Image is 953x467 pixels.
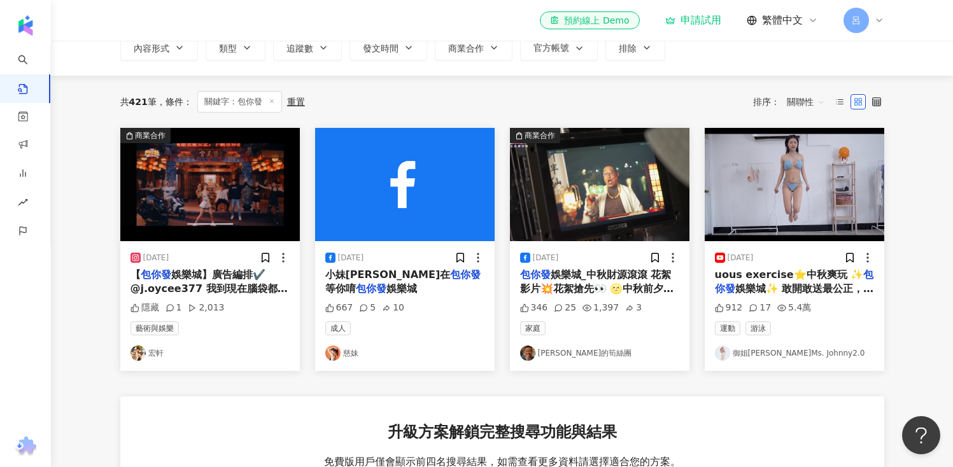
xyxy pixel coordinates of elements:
img: KOL Avatar [131,345,146,361]
mark: 包你發 [141,268,171,281]
span: 成人 [325,321,351,335]
button: 官方帳號 [520,35,598,60]
img: post-image [510,128,689,241]
span: 娛樂城✨ 敢開敢送最公正，好玩大獎 [715,282,874,309]
span: 類型 [219,43,237,53]
a: search [18,46,43,95]
span: 關鍵字：包你發 [197,91,282,113]
button: 追蹤數 [273,35,342,60]
span: 排除 [619,43,637,53]
span: 【 [131,268,141,281]
div: 25 [554,302,576,314]
img: post-image [120,128,300,241]
iframe: Help Scout Beacon - Open [902,416,940,454]
span: 官方帳號 [533,43,569,53]
span: 商業合作 [448,43,484,53]
div: 5.4萬 [777,302,811,314]
span: 421 [129,97,148,107]
div: 重置 [287,97,305,107]
button: 商業合作 [510,128,689,241]
span: 追蹤數 [286,43,313,53]
span: 發文時間 [363,43,399,53]
div: 912 [715,302,743,314]
div: [DATE] [728,253,754,263]
img: KOL Avatar [520,345,535,361]
div: 隱藏 [131,302,159,314]
img: logo icon [15,15,36,36]
span: 繁體中文 [762,13,803,27]
span: 條件 ： [157,97,192,107]
span: 游泳 [745,321,771,335]
button: 排除 [605,35,665,60]
mark: 包你發 [450,268,481,281]
button: 商業合作 [435,35,512,60]
span: 運動 [715,321,740,335]
div: [DATE] [338,253,364,263]
mark: 包你發 [520,268,551,281]
img: KOL Avatar [715,345,730,361]
button: 內容形式 [120,35,198,60]
span: rise [18,190,28,218]
mark: 包你發 [356,282,386,295]
a: 申請試用 [665,14,721,27]
button: 類型 [206,35,265,60]
div: [DATE] [143,253,169,263]
button: 商業合作 [120,128,300,241]
div: 共 筆 [120,97,157,107]
span: 關聯性 [787,92,825,112]
div: 預約線上 Demo [550,14,629,27]
button: 發文時間 [349,35,427,60]
img: post-image [315,128,495,241]
span: 小妹[PERSON_NAME]在 [325,268,451,281]
span: 娛樂城】廣告編排✔️ @j.oycee377 我到現在腦袋都還在轉轉轉不停，現在 [131,268,288,309]
span: 內容形式 [134,43,169,53]
a: KOL Avatar[PERSON_NAME]的筍絲團 [520,345,679,361]
span: 等你唷 [325,282,356,295]
div: 5 [359,302,376,314]
span: uous exercise⭐中秋爽玩 ✨ [715,268,864,281]
a: KOL Avatar宏軒 [131,345,290,361]
div: 商業合作 [135,129,166,142]
span: 娛樂城_中秋財源滾滾 花絮影片💥花絮搶先👀 🌝中秋前夕 [520,268,674,295]
a: KOL Avatar慈妹 [325,345,484,361]
img: chrome extension [13,436,38,457]
a: 預約線上 Demo [540,11,639,29]
a: KOL Avatar御姐[PERSON_NAME]Ms. Johnny2.0 [715,345,874,361]
div: 667 [325,302,353,314]
span: 娛樂城 [386,282,417,295]
span: 家庭 [520,321,546,335]
div: 10 [382,302,404,314]
img: KOL Avatar [325,345,341,361]
div: 3 [625,302,642,314]
div: 346 [520,302,548,314]
div: 排序： [753,92,832,112]
div: 1,397 [582,302,619,314]
span: 升級方案解鎖完整搜尋功能與結果 [388,422,617,443]
div: 2,013 [188,302,224,314]
div: 17 [749,302,771,314]
img: post-image [705,128,884,241]
div: 商業合作 [525,129,555,142]
div: 1 [166,302,182,314]
span: 呂 [852,13,861,27]
span: 藝術與娛樂 [131,321,179,335]
div: [DATE] [533,253,559,263]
